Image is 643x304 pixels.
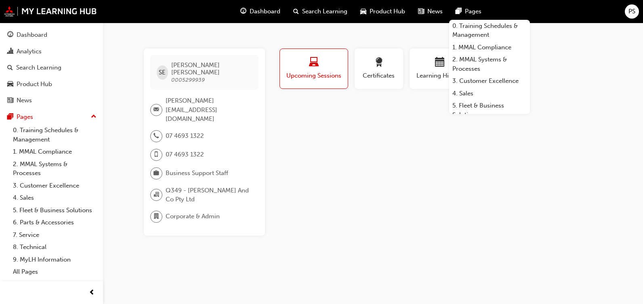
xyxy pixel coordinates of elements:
[4,6,97,17] img: mmal
[153,190,159,200] span: organisation-icon
[361,71,397,80] span: Certificates
[3,26,100,110] button: DashboardAnalyticsSearch LearningProduct HubNews
[153,211,159,222] span: department-icon
[10,124,100,146] a: 0. Training Schedules & Management
[279,49,348,89] button: Upcoming Sessions
[10,266,100,278] a: All Pages
[17,96,32,105] div: News
[250,7,280,16] span: Dashboard
[418,6,424,17] span: news-icon
[159,68,166,77] span: SE
[427,7,443,16] span: News
[10,229,100,241] a: 7. Service
[153,168,159,179] span: briefcase-icon
[17,30,47,40] div: Dashboard
[449,3,488,20] a: pages-iconPages
[7,64,13,72] span: search-icon
[234,3,287,20] a: guage-iconDashboard
[465,7,481,16] span: Pages
[17,47,42,56] div: Analytics
[166,96,252,124] span: [PERSON_NAME][EMAIL_ADDRESS][DOMAIN_NAME]
[412,3,449,20] a: news-iconNews
[153,131,159,141] span: phone-icon
[166,150,204,159] span: 07 4693 1322
[293,6,299,17] span: search-icon
[10,179,100,192] a: 3. Customer Excellence
[10,241,100,253] a: 8. Technical
[449,75,530,87] a: 3. Customer Excellence
[3,27,100,42] a: Dashboard
[628,7,635,16] span: PS
[153,105,159,115] span: email-icon
[374,57,384,68] span: award-icon
[10,146,100,158] a: 1. MMAL Compliance
[166,186,252,204] span: Q349 - [PERSON_NAME] And Co Pty Ltd
[449,99,530,121] a: 5. Fleet & Business Solutions
[171,76,205,83] span: 0005299939
[449,87,530,100] a: 4. Sales
[435,57,445,68] span: calendar-icon
[166,212,220,221] span: Corporate & Admin
[10,158,100,179] a: 2. MMAL Systems & Processes
[166,169,228,178] span: Business Support Staff
[17,80,52,89] div: Product Hub
[355,49,403,89] button: Certificates
[287,3,354,20] a: search-iconSearch Learning
[171,61,252,76] span: [PERSON_NAME] [PERSON_NAME]
[625,4,639,19] button: PS
[302,7,347,16] span: Search Learning
[3,93,100,108] a: News
[7,97,13,104] span: news-icon
[309,57,319,68] span: laptop-icon
[416,71,464,80] span: Learning History
[10,216,100,229] a: 6. Parts & Accessories
[3,60,100,75] a: Search Learning
[89,288,95,298] span: prev-icon
[360,6,366,17] span: car-icon
[3,77,100,92] a: Product Hub
[7,48,13,55] span: chart-icon
[153,150,159,160] span: mobile-icon
[7,32,13,39] span: guage-icon
[410,49,470,89] button: Learning History
[17,112,33,122] div: Pages
[286,71,342,80] span: Upcoming Sessions
[3,110,100,125] button: Pages
[370,7,405,16] span: Product Hub
[3,44,100,59] a: Analytics
[10,192,100,204] a: 4. Sales
[166,131,204,141] span: 07 4693 1322
[16,63,61,72] div: Search Learning
[91,112,97,122] span: up-icon
[449,20,530,41] a: 0. Training Schedules & Management
[7,114,13,121] span: pages-icon
[449,41,530,54] a: 1. MMAL Compliance
[449,53,530,75] a: 2. MMAL Systems & Processes
[7,81,13,88] span: car-icon
[10,253,100,266] a: 9. MyLH Information
[240,6,246,17] span: guage-icon
[354,3,412,20] a: car-iconProduct Hub
[10,204,100,217] a: 5. Fleet & Business Solutions
[456,6,462,17] span: pages-icon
